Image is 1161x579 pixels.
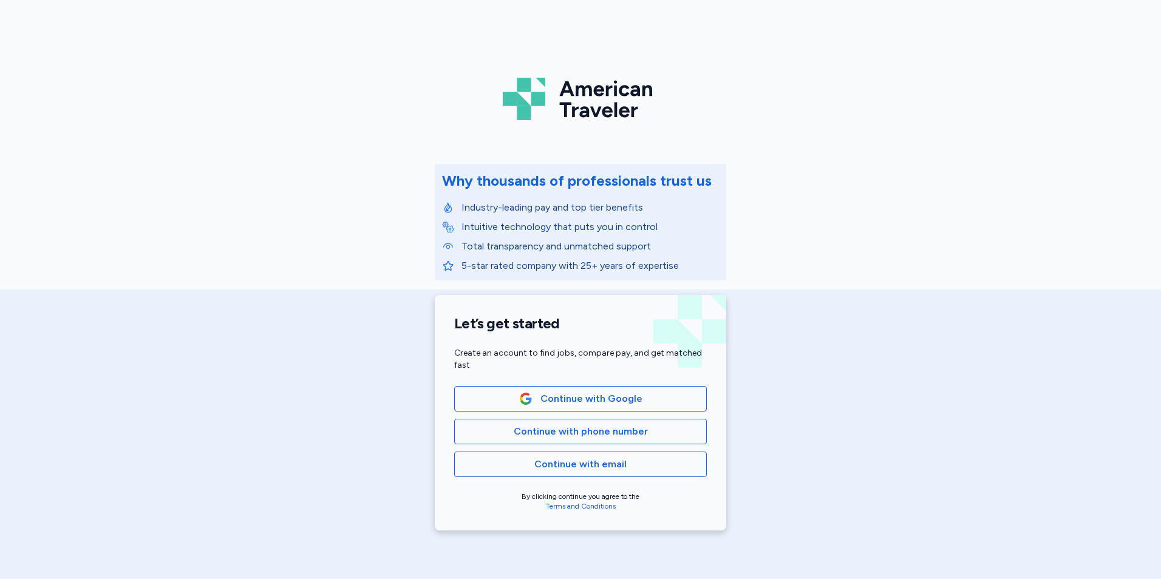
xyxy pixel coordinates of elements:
[454,386,707,411] button: Google LogoContinue with Google
[442,171,712,191] div: Why thousands of professionals trust us
[454,314,707,333] h1: Let’s get started
[519,392,533,405] img: Google Logo
[503,73,658,125] img: Logo
[454,452,707,477] button: Continue with email
[461,239,719,254] p: Total transparency and unmatched support
[461,259,719,273] p: 5-star rated company with 25+ years of expertise
[454,492,707,511] div: By clicking continue you agree to the
[546,502,616,510] a: Terms and Conditions
[454,419,707,444] button: Continue with phone number
[540,391,642,406] span: Continue with Google
[514,424,648,439] span: Continue with phone number
[461,200,719,215] p: Industry-leading pay and top tier benefits
[534,457,627,472] span: Continue with email
[454,347,707,371] div: Create an account to find jobs, compare pay, and get matched fast
[461,220,719,234] p: Intuitive technology that puts you in control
